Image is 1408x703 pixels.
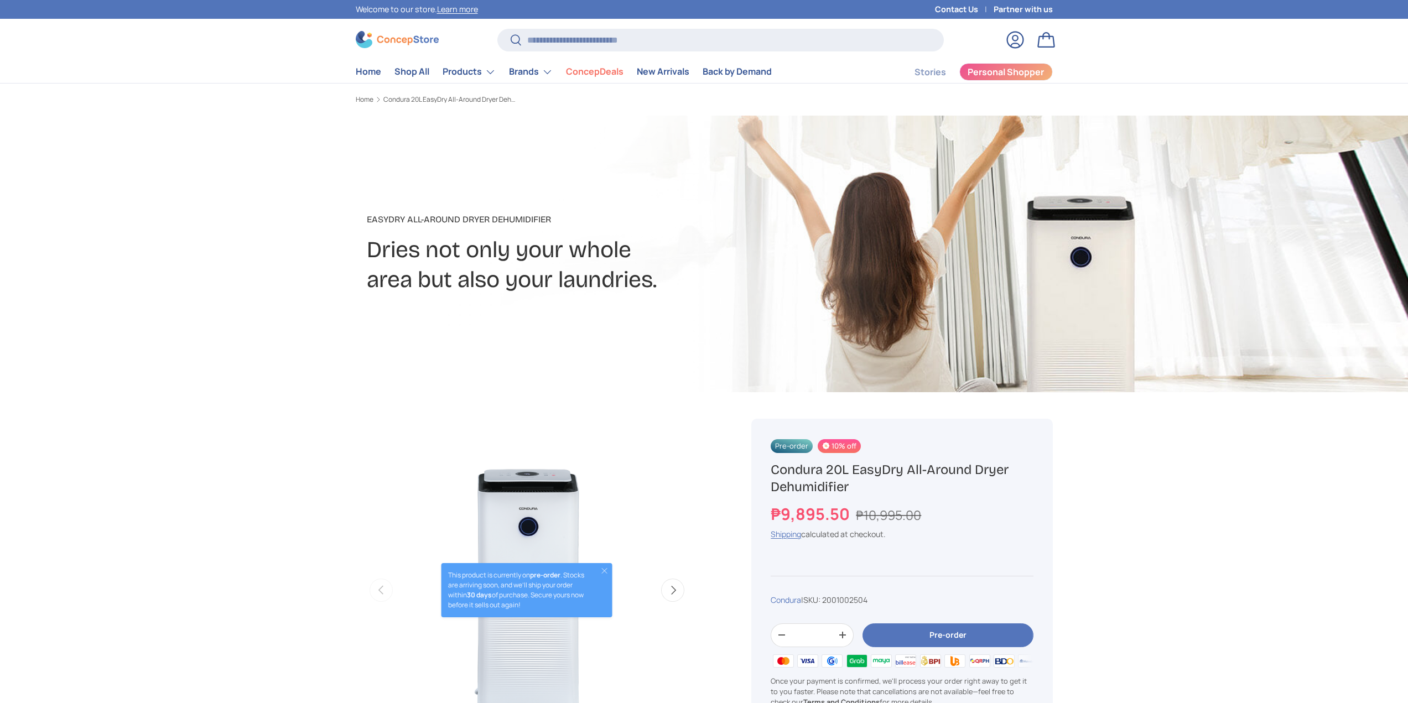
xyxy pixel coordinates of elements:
[771,461,1033,496] h1: Condura 20L EasyDry All-Around Dryer Dehumidifier
[437,4,478,14] a: Learn more
[367,213,792,226] p: EasyDry All-Around Dryer Dehumidifier
[356,31,439,48] img: ConcepStore
[383,96,516,103] a: Condura 20L EasyDry All-Around Dryer Dehumidifier
[530,570,560,580] strong: pre-order
[801,595,867,605] span: |
[818,439,861,453] span: 10% off
[994,3,1053,15] a: Partner with us
[356,96,373,103] a: Home
[703,61,772,82] a: Back by Demand
[803,595,820,605] span: SKU:
[844,653,869,669] img: grabpay
[356,61,772,83] nav: Primary
[959,63,1053,81] a: Personal Shopper
[394,61,429,82] a: Shop All
[869,653,893,669] img: maya
[356,3,478,15] p: Welcome to our store.
[771,528,1033,540] div: calculated at checkout.
[509,61,553,83] a: Brands
[771,503,853,525] strong: ₱9,895.50
[566,61,624,82] a: ConcepDeals
[935,3,994,15] a: Contact Us
[918,653,943,669] img: bpi
[771,653,795,669] img: master
[968,67,1044,76] span: Personal Shopper
[771,529,801,539] a: Shipping
[356,61,381,82] a: Home
[771,439,813,453] span: Pre-order
[943,653,967,669] img: ubp
[820,653,844,669] img: gcash
[822,595,867,605] span: 2001002504
[967,653,991,669] img: qrph
[443,61,496,83] a: Products
[915,61,946,83] a: Stories
[356,95,725,105] nav: Breadcrumbs
[367,235,792,295] h2: Dries not only your whole area but also your laundries.
[436,61,502,83] summary: Products
[992,653,1016,669] img: bdo
[856,506,921,524] s: ₱10,995.00
[467,590,492,600] strong: 30 days
[771,595,801,605] a: Condura
[1016,653,1041,669] img: metrobank
[448,570,590,610] p: This product is currently on . Stocks are arriving soon, and we’ll ship your order within of purc...
[502,61,559,83] summary: Brands
[893,653,918,669] img: billease
[637,61,689,82] a: New Arrivals
[888,61,1053,83] nav: Secondary
[796,653,820,669] img: visa
[863,623,1033,647] button: Pre-order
